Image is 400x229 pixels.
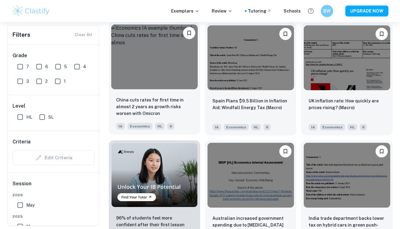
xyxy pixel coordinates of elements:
[111,24,198,89] img: Economics IA example thumbnail: China cuts rates for first time in almos
[347,124,357,131] span: HL
[26,63,29,70] span: 7
[321,5,333,17] button: BW
[109,23,200,135] a: BookmarkChina cuts rates for first time in almost 2 years as growth risks worsen with Omicron (Ma...
[13,180,94,192] h6: Session
[127,123,152,130] span: Economics
[26,202,35,209] span: May
[251,124,261,131] span: HL
[167,123,174,130] span: 6
[212,215,289,228] p: Australian increased government spending due to COVID-19
[306,6,316,16] button: Help and Feedback
[248,8,271,14] a: Tutoring
[64,78,66,85] span: 1
[45,63,48,70] span: 6
[279,28,292,40] button: Bookmark
[207,143,294,208] img: Economics IA example thumbnail: Australian increased government spending
[345,6,388,17] button: UPGRADE NOW
[111,143,198,207] img: Thumbnail
[309,124,317,131] span: IA
[212,124,221,131] span: IA
[376,145,388,157] button: Bookmark
[13,52,94,59] h6: Grade
[116,123,125,130] span: IA
[183,27,195,39] button: Bookmark
[155,123,165,130] span: HL
[48,114,53,120] span: SL
[13,192,94,198] span: 2026
[12,5,51,17] img: Clastify logo
[205,23,296,135] a: BookmarkSpain Plans $9.5 Billion in Inflation Aid; Windfall Energy Tax (Macro)IAEconomicsHL6
[13,150,94,165] div: Criteria filters are unavailable when searching by topic
[304,25,390,90] img: Economics IA example thumbnail: UK inflation rate: How quickly are price
[323,8,330,14] h6: BW
[212,8,233,14] p: Review
[13,214,94,219] span: 2025
[64,63,67,70] span: 5
[309,98,385,111] p: UK inflation rate: How quickly are prices rising? (Macro)
[26,114,32,120] span: HL
[224,124,249,131] span: Economics
[376,28,388,40] button: Bookmark
[304,143,390,208] img: Economics IA example thumbnail: India trade department backs lower tax o
[13,102,94,110] h6: Level
[360,124,367,131] span: 6
[116,97,193,117] p: China cuts rates for first time in almost 2 years as growth risks worsen with Omicron (Macroecono...
[284,8,301,14] a: Schools
[116,215,193,228] p: 96% of students feel more confident after their first lesson
[279,145,292,157] button: Bookmark
[171,8,200,14] p: Exemplars
[212,98,289,111] p: Spain Plans $9.5 Billion in Inflation Aid; Windfall Energy Tax (Macro)
[301,23,393,135] a: BookmarkUK inflation rate: How quickly are prices rising? (Macro)IAEconomicsHL6
[320,124,345,131] span: Economics
[13,138,31,146] h6: Criteria
[83,63,86,70] span: 4
[207,25,294,90] img: Economics IA example thumbnail: Spain Plans $9.5 Billion in Inflation Ai
[26,78,29,85] span: 3
[45,78,48,85] span: 2
[263,124,271,131] span: 6
[13,31,30,39] h6: Filters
